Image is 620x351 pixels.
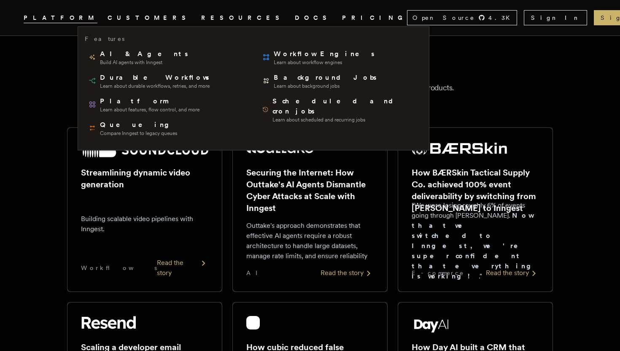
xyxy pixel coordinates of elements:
span: Workflow Engines [274,49,376,59]
img: BÆRSkin Tactical Supply Co. [412,141,507,155]
span: Learn about durable workflows, retries, and more [100,83,210,89]
a: Outtake logoSecuring the Internet: How Outtake's AI Agents Dismantle Cyber Attacks at Scale with ... [232,127,388,292]
div: Read the story [321,268,374,278]
span: Scheduled and cron jobs [272,96,419,116]
span: Compare Inngest to legacy queues [100,130,177,137]
a: Sign In [524,10,587,25]
span: Learn about workflow engines [274,59,376,66]
a: DOCS [295,13,332,23]
span: Queueing [100,120,177,130]
img: cubic [246,316,260,329]
a: BÆRSkin Tactical Supply Co. logoHow BÆRSkin Tactical Supply Co. achieved 100% event deliverabilit... [398,127,553,292]
span: Workflows [81,264,157,272]
p: Building scalable video pipelines with Inngest. [81,214,208,234]
img: Day AI [412,316,451,333]
h2: How BÆRSkin Tactical Supply Co. achieved 100% event deliverability by switching from [PERSON_NAME... [412,167,539,214]
h2: Securing the Internet: How Outtake's AI Agents Dismantle Cyber Attacks at Scale with Inngest [246,167,374,214]
span: Platform [100,96,199,106]
span: Background Jobs [274,73,378,83]
a: PlatformLearn about features, flow control, and more [85,93,248,116]
span: Learn about features, flow control, and more [100,106,199,113]
span: Open Source [412,13,475,22]
h2: Streamlining dynamic video generation [81,167,208,190]
span: Build AI agents with Inngest [100,59,189,66]
strong: Now that we switched to Inngest, we're super confident that everything is working! [412,211,537,280]
p: "We were losing roughly 6% of events going through [PERSON_NAME]. ." [412,200,539,281]
span: Learn about background jobs [274,83,378,89]
a: SoundCloud logoStreamlining dynamic video generationBuilding scalable video pipelines with Innges... [67,127,222,292]
span: 4.3 K [488,13,515,22]
p: From startups to public companies, our customers chose Inngest to power their products. [34,82,586,94]
a: AI & AgentsBuild AI agents with Inngest [85,46,248,69]
span: Learn about scheduled and recurring jobs [272,116,419,123]
h3: Features [85,34,124,44]
span: AI & Agents [100,49,189,59]
a: QueueingCompare Inngest to legacy queues [85,116,248,140]
span: Durable Workflows [100,73,210,83]
button: RESOURCES [201,13,285,23]
span: AI [246,269,265,277]
a: Scheduled and cron jobsLearn about scheduled and recurring jobs [259,93,422,127]
div: Read the story [486,268,539,278]
div: Read the story [157,258,208,278]
a: Background JobsLearn about background jobs [259,69,422,93]
a: PRICING [342,13,407,23]
button: PLATFORM [24,13,97,23]
span: E-commerce [412,269,464,277]
a: CUSTOMERS [108,13,191,23]
a: Durable WorkflowsLearn about durable workflows, retries, and more [85,69,248,93]
a: Workflow EnginesLearn about workflow engines [259,46,422,69]
p: Outtake's approach demonstrates that effective AI agents require a robust architecture to handle ... [246,221,374,261]
img: Resend [81,316,136,329]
